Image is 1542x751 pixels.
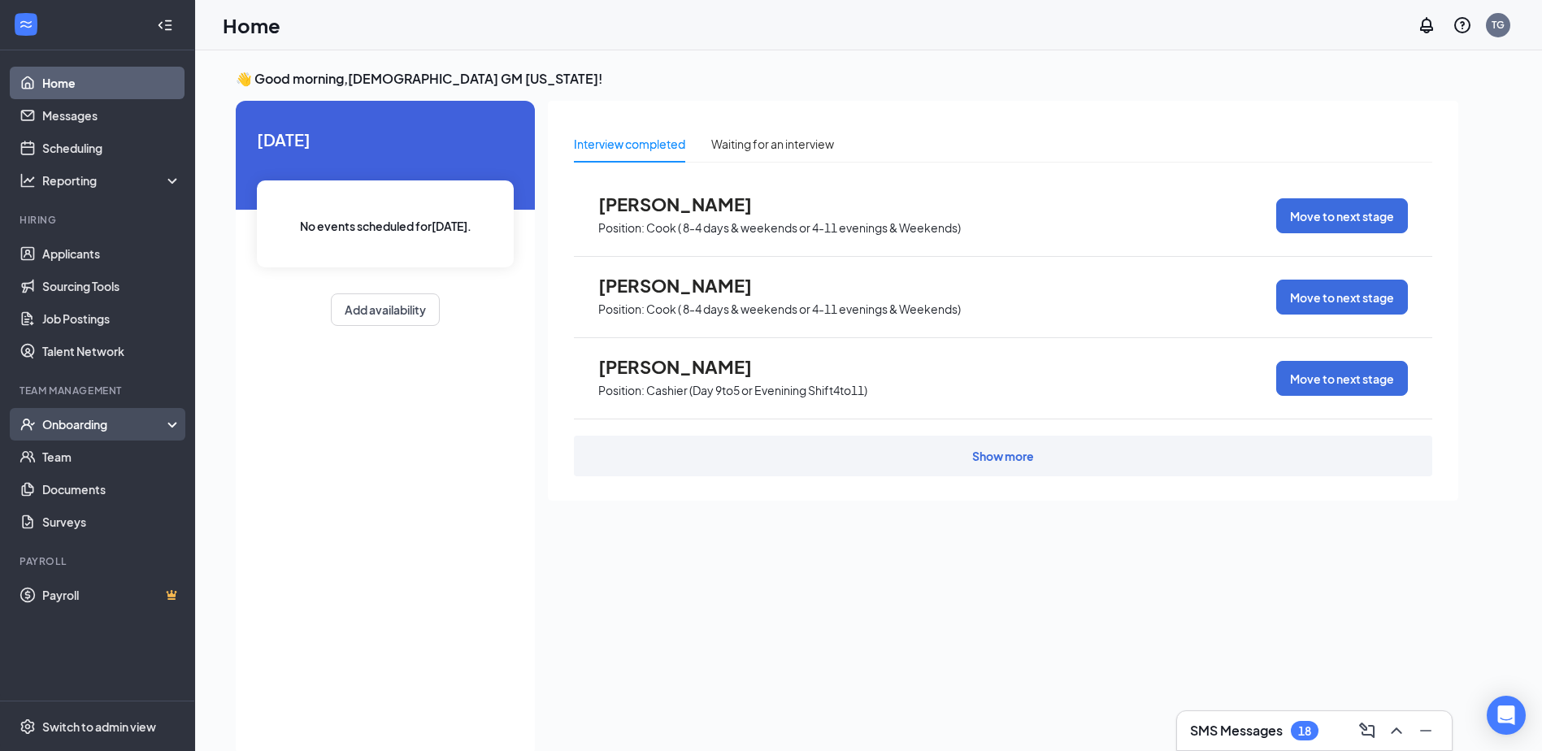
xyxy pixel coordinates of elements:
[1354,718,1380,744] button: ComposeMessage
[598,275,777,296] span: [PERSON_NAME]
[1453,15,1472,35] svg: QuestionInfo
[42,132,181,164] a: Scheduling
[331,293,440,326] button: Add availability
[42,99,181,132] a: Messages
[42,335,181,367] a: Talent Network
[20,554,178,568] div: Payroll
[1357,721,1377,740] svg: ComposeMessage
[598,383,645,398] p: Position:
[646,383,867,398] p: Cashier (Day 9to5 or Evenining Shift4to11)
[1276,280,1408,315] button: Move to next stage
[157,17,173,33] svg: Collapse
[42,473,181,506] a: Documents
[598,356,777,377] span: [PERSON_NAME]
[300,217,471,235] span: No events scheduled for [DATE] .
[20,384,178,397] div: Team Management
[42,302,181,335] a: Job Postings
[1487,696,1526,735] div: Open Intercom Messenger
[42,172,182,189] div: Reporting
[20,172,36,189] svg: Analysis
[1276,361,1408,396] button: Move to next stage
[42,270,181,302] a: Sourcing Tools
[42,506,181,538] a: Surveys
[42,579,181,611] a: PayrollCrown
[223,11,280,39] h1: Home
[598,193,777,215] span: [PERSON_NAME]
[20,213,178,227] div: Hiring
[972,448,1034,464] div: Show more
[1492,18,1505,32] div: TG
[1387,721,1406,740] svg: ChevronUp
[42,718,156,735] div: Switch to admin view
[1413,718,1439,744] button: Minimize
[574,135,685,153] div: Interview completed
[711,135,834,153] div: Waiting for an interview
[1298,724,1311,738] div: 18
[1190,722,1283,740] h3: SMS Messages
[42,416,167,432] div: Onboarding
[1276,198,1408,233] button: Move to next stage
[236,70,1458,88] h3: 👋 Good morning, [DEMOGRAPHIC_DATA] GM [US_STATE] !
[42,441,181,473] a: Team
[18,16,34,33] svg: WorkstreamLogo
[1383,718,1410,744] button: ChevronUp
[646,220,961,236] p: Cook ( 8-4 days & weekends or 4-11 evenings & Weekends)
[257,127,514,152] span: [DATE]
[1417,15,1436,35] svg: Notifications
[598,220,645,236] p: Position:
[42,237,181,270] a: Applicants
[42,67,181,99] a: Home
[20,416,36,432] svg: UserCheck
[1416,721,1436,740] svg: Minimize
[20,718,36,735] svg: Settings
[598,302,645,317] p: Position:
[646,302,961,317] p: Cook ( 8-4 days & weekends or 4-11 evenings & Weekends)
